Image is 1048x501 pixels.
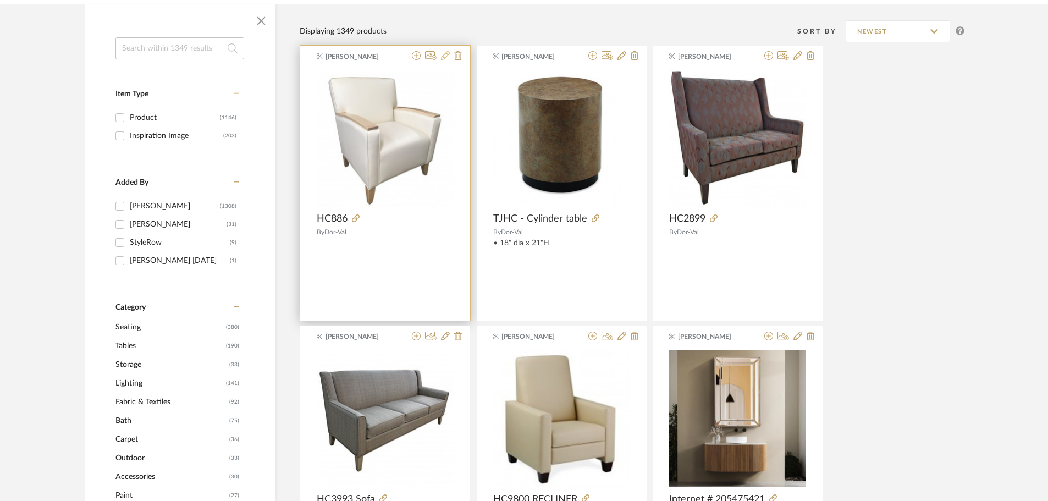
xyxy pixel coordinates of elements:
span: HC2899 [669,213,705,225]
img: Internet # 205475421 [669,350,806,487]
span: Category [115,303,146,312]
div: [PERSON_NAME] [130,216,227,233]
span: (190) [226,337,239,355]
span: [PERSON_NAME] [678,52,747,62]
span: Added By [115,179,148,186]
span: Seating [115,318,223,337]
div: (1308) [220,197,236,215]
span: (33) [229,449,239,467]
span: (30) [229,468,239,486]
div: Displaying 1349 products [300,25,387,37]
span: Outdoor [115,449,227,467]
span: Fabric & Textiles [115,393,227,411]
span: [PERSON_NAME] [501,332,571,342]
input: Search within 1349 results [115,37,244,59]
span: (141) [226,375,239,392]
span: (36) [229,431,239,448]
img: HC9800 RECLINER [493,350,630,487]
div: (1) [230,252,236,269]
span: Carpet [115,430,227,449]
div: (9) [230,234,236,251]
div: Inspiration Image [130,127,223,145]
span: Dor-Val [501,229,523,235]
div: [PERSON_NAME] [130,197,220,215]
span: TJHC - Cylinder table [493,213,587,225]
span: Storage [115,355,227,374]
span: Tables [115,337,223,355]
span: (75) [229,412,239,430]
span: HC886 [317,213,348,225]
span: (92) [229,393,239,411]
span: Accessories [115,467,227,486]
div: • 18" dia x 21"H [493,239,630,257]
span: By [493,229,501,235]
img: HC3993 Sofa [317,350,454,487]
button: Close [250,10,272,32]
div: (1146) [220,109,236,126]
span: [PERSON_NAME] [501,52,571,62]
span: (380) [226,318,239,336]
span: Lighting [115,374,223,393]
div: [PERSON_NAME] [DATE] [130,252,230,269]
img: HC886 [317,70,454,207]
div: (31) [227,216,236,233]
div: StyleRow [130,234,230,251]
span: Item Type [115,90,148,98]
div: Sort By [797,26,846,37]
img: TJHC - Cylinder table [493,70,630,206]
span: [PERSON_NAME] [326,52,395,62]
div: Product [130,109,220,126]
span: By [317,229,324,235]
span: (33) [229,356,239,373]
span: Dor-Val [324,229,346,235]
span: [PERSON_NAME] [678,332,747,342]
span: Bath [115,411,227,430]
img: HC2899 [669,70,806,207]
span: [PERSON_NAME] [326,332,395,342]
div: 0 [317,69,454,207]
div: (203) [223,127,236,145]
span: By [669,229,677,235]
span: Dor-Val [677,229,699,235]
